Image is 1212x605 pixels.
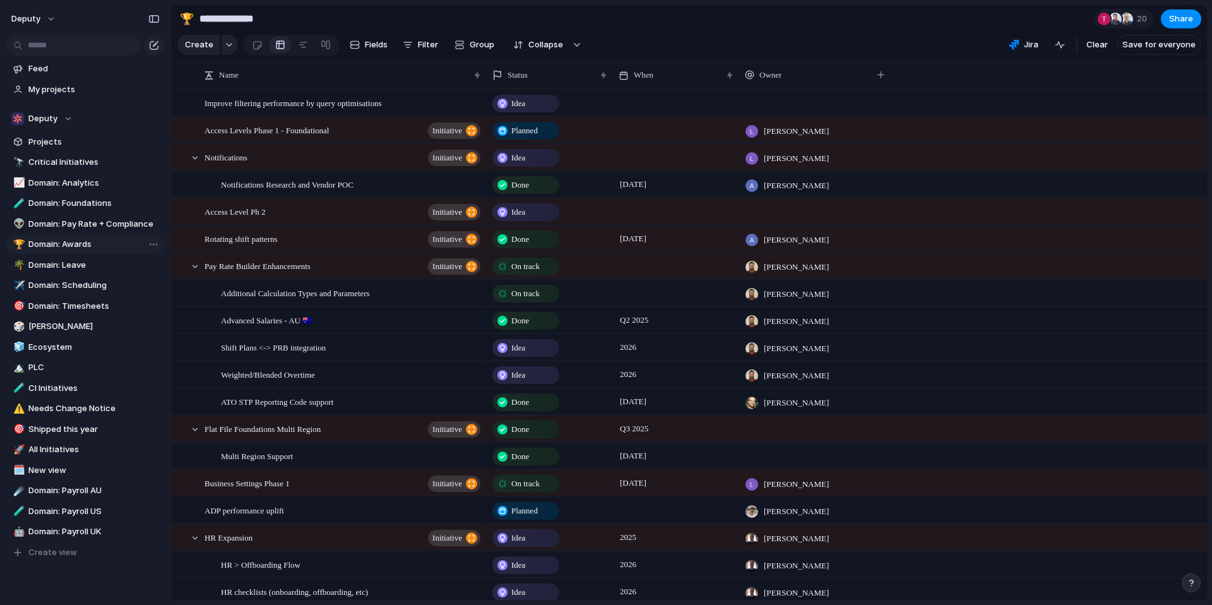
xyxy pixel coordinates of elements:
div: 🤖 [13,525,22,539]
div: 🤖Domain: Payroll UK [6,522,164,541]
div: 🧪 [13,504,22,518]
button: 🤖 [11,525,24,538]
span: Collapse [528,39,563,51]
div: 🏔️ [13,361,22,375]
span: Critical Initiatives [28,156,160,169]
span: [PERSON_NAME] [764,342,829,355]
span: Needs Change Notice [28,402,160,415]
span: initiative [432,475,462,493]
div: ✈️ [13,279,22,293]
span: Access Levels Phase 1 - Foundational [205,123,329,137]
button: 🗓️ [11,464,24,477]
span: Done [511,450,529,463]
button: initiative [428,258,480,275]
button: Create [177,35,220,55]
div: 🧪Domain: Foundations [6,194,164,213]
button: 🏆 [11,238,24,251]
span: initiative [432,122,462,140]
span: Domain: Payroll AU [28,484,160,497]
button: 🔭 [11,156,24,169]
span: Jira [1024,39,1038,51]
span: On track [511,287,540,300]
span: [PERSON_NAME] [764,179,829,192]
span: [PERSON_NAME] [764,234,829,246]
a: ⚠️Needs Change Notice [6,399,164,418]
button: Save for everyone [1117,35,1201,55]
span: [DATE] [617,177,650,192]
span: Shipped this year [28,423,160,436]
span: initiative [432,203,462,221]
button: Fields [345,35,393,55]
span: Access Level Ph 2 [205,204,265,219]
span: Improve filtering performance by query optimisations [205,95,382,110]
button: Deputy [6,109,164,128]
span: Idea [511,152,525,164]
a: 🏆Domain: Awards [6,235,164,254]
button: ☄️ [11,484,24,497]
div: 🏆 [180,10,194,27]
span: Owner [759,69,781,81]
div: 📈 [13,176,22,190]
span: 2026 [617,557,639,572]
span: HR Expansion [205,530,252,544]
a: 📈Domain: Analytics [6,174,164,193]
span: initiative [432,529,462,547]
div: 🚀 [13,443,22,457]
span: [PERSON_NAME] [764,125,829,138]
a: 🏔️PLC [6,358,164,377]
span: Idea [511,342,525,354]
a: 🚀All Initiatives [6,440,164,459]
span: Weighted/Blended Overtime [221,367,315,381]
div: 🗓️ [13,463,22,477]
span: ATO STP Reporting Code support [221,394,333,409]
span: When [634,69,653,81]
span: Done [511,314,529,327]
span: Planned [511,505,538,517]
button: initiative [428,231,480,248]
span: Domain: Scheduling [28,279,160,292]
button: 🚀 [11,443,24,456]
button: 🧪 [11,197,24,210]
span: Notifications Research and Vendor POC [221,177,353,191]
span: Group [470,39,494,51]
a: 🔭Critical Initiatives [6,153,164,172]
span: Idea [511,559,525,572]
a: 🧊Ecosystem [6,338,164,357]
span: All Initiatives [28,443,160,456]
div: 🏆 [13,237,22,252]
span: [DATE] [617,476,650,491]
span: Idea [511,586,525,599]
span: My projects [28,83,160,96]
span: [DATE] [617,448,650,464]
button: 🎯 [11,423,24,436]
span: [PERSON_NAME] [764,369,829,382]
span: Ecosystem [28,341,160,354]
button: 🧪 [11,505,24,518]
button: 📈 [11,177,24,189]
span: Done [511,423,529,436]
span: [DATE] [617,231,650,246]
span: [PERSON_NAME] [764,532,829,545]
div: 🎲 [13,320,22,334]
div: 🌴 [13,258,22,272]
div: 🎯Shipped this year [6,420,164,439]
button: initiative [428,476,480,492]
span: Feed [28,63,160,75]
span: initiative [432,421,462,438]
span: initiative [432,258,462,275]
button: ✈️ [11,279,24,292]
div: 🧪 [13,381,22,395]
a: 👽Domain: Pay Rate + Compliance [6,215,164,234]
span: Flat File Foundations Multi Region [205,421,321,436]
span: initiative [432,231,462,248]
a: ✈️Domain: Scheduling [6,276,164,295]
span: Business Settings Phase 1 [205,476,290,490]
div: 👽 [13,217,22,231]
